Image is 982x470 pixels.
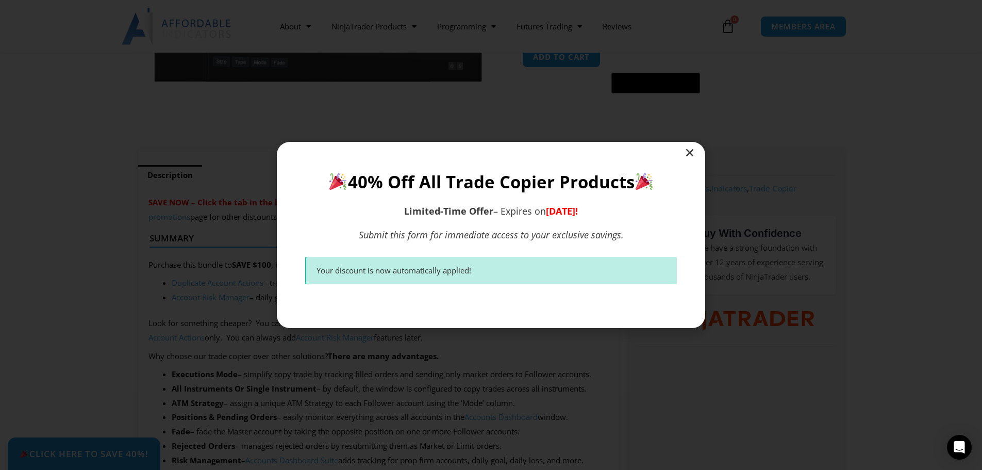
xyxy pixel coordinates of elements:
[947,435,972,460] div: Open Intercom Messenger
[329,173,346,190] img: 🎉
[546,205,578,217] span: [DATE]!
[404,205,493,217] strong: Limited-Time Offer
[636,173,653,190] img: 🎉
[305,170,677,194] h1: 40% Off All Trade Copier Products
[305,204,677,218] p: – Expires on
[317,265,667,277] div: Your discount is now automatically applied!
[359,229,624,241] em: Submit this form for immediate access to your exclusive savings.
[685,148,695,158] a: Close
